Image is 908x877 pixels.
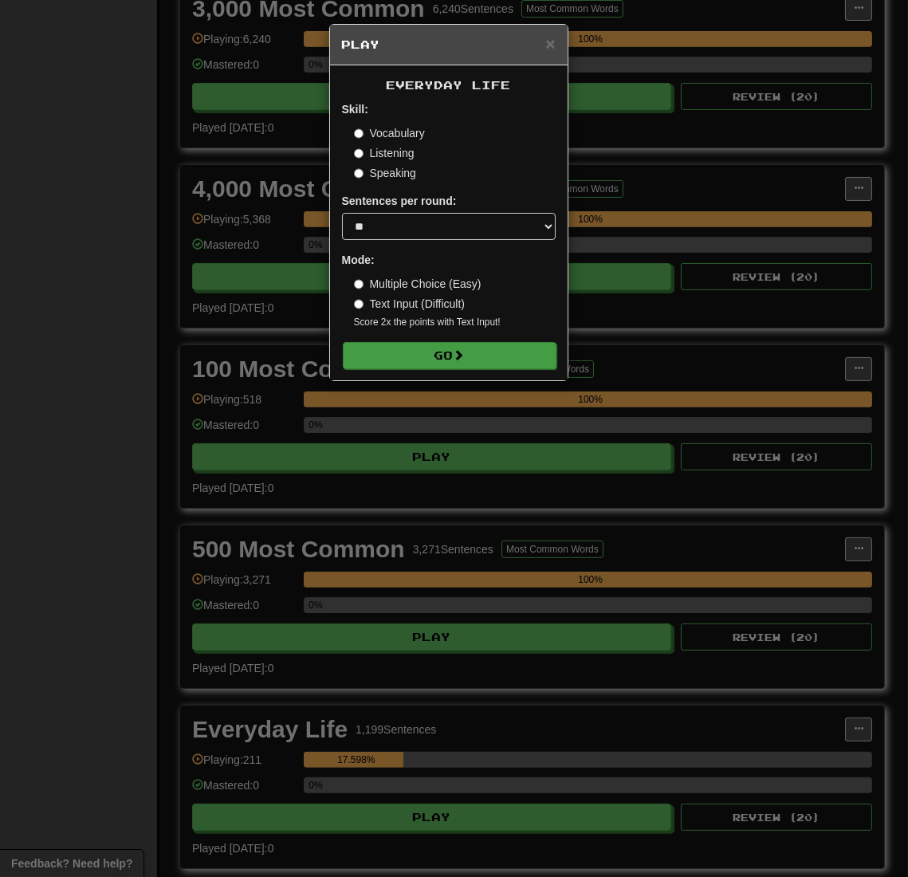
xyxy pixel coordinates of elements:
[354,168,364,179] input: Speaking
[354,128,364,139] input: Vocabulary
[342,103,368,116] strong: Skill:
[354,145,415,161] label: Listening
[354,148,364,159] input: Listening
[545,35,555,52] button: Close
[354,125,425,141] label: Vocabulary
[342,254,375,266] strong: Mode:
[342,37,556,53] h5: Play
[387,78,511,92] span: Everyday Life
[342,193,457,209] label: Sentences per round:
[354,296,466,312] label: Text Input (Difficult)
[545,34,555,53] span: ×
[354,279,364,289] input: Multiple Choice (Easy)
[354,299,364,309] input: Text Input (Difficult)
[354,276,482,292] label: Multiple Choice (Easy)
[354,316,556,329] small: Score 2x the points with Text Input !
[354,165,416,181] label: Speaking
[343,342,556,369] button: Go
